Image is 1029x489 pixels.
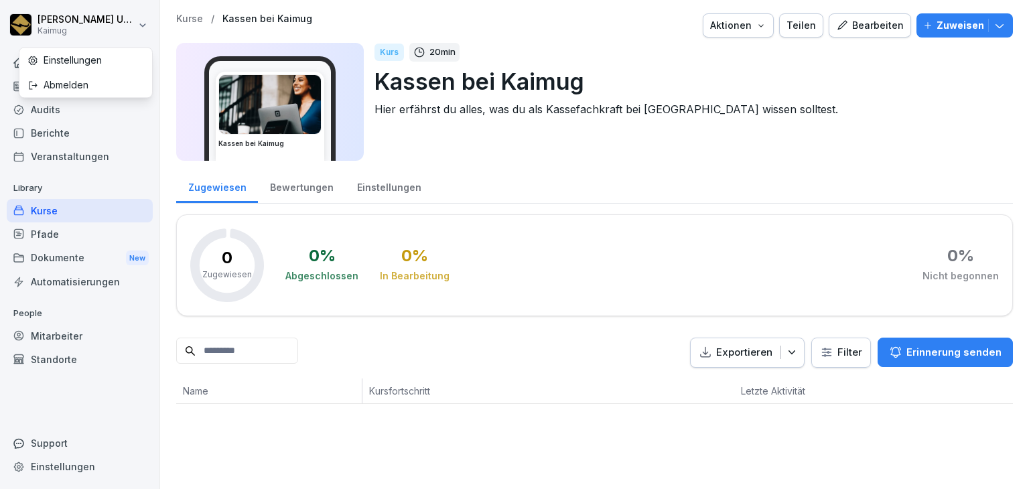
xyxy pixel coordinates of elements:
p: Exportieren [716,345,772,360]
div: Abmelden [19,72,152,97]
div: Einstellungen [19,48,152,72]
div: Aktionen [710,18,766,33]
div: Teilen [786,18,816,33]
div: Bearbeiten [836,18,904,33]
p: Zuweisen [937,18,984,33]
p: Erinnerung senden [906,345,1002,360]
